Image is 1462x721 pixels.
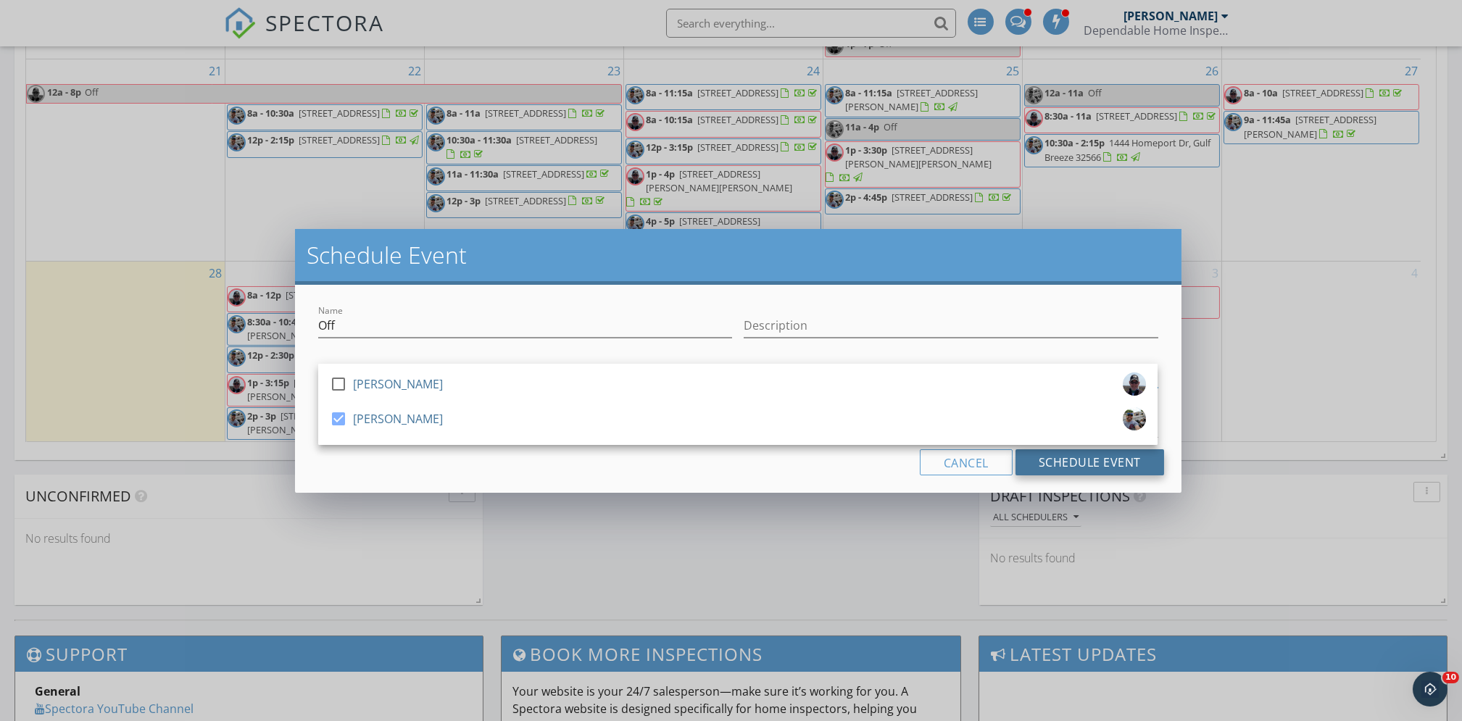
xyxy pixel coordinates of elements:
[1123,407,1146,430] img: 20200214_082602.jpg
[920,449,1013,475] button: Cancel
[353,407,443,430] div: [PERSON_NAME]
[307,241,1169,270] h2: Schedule Event
[1413,672,1448,707] iframe: Intercom live chat
[1015,449,1164,475] button: Schedule Event
[1123,372,1146,396] img: jim_photo.jpg
[1442,672,1459,683] span: 10
[353,372,443,396] div: [PERSON_NAME]
[1141,367,1158,384] i: arrow_drop_down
